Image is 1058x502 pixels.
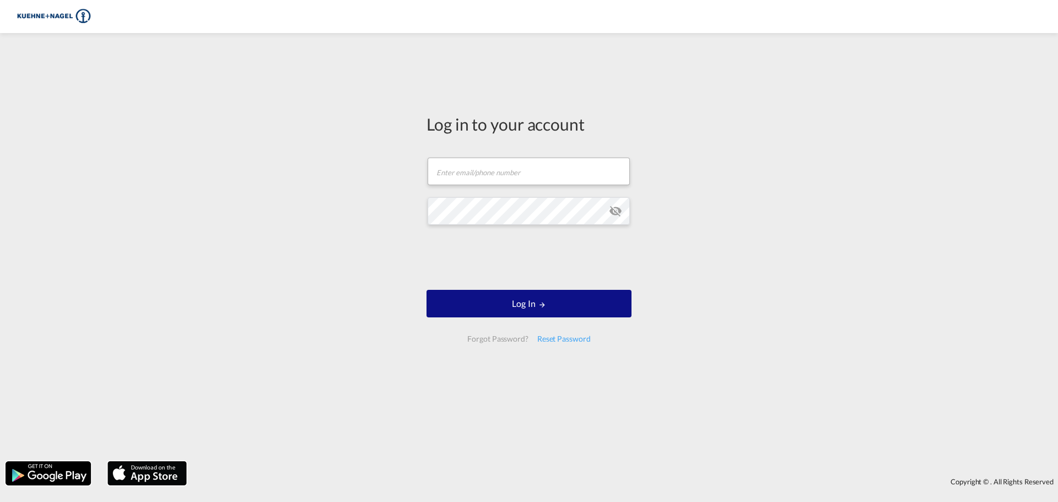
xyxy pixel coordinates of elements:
[4,460,92,487] img: google.png
[609,204,622,218] md-icon: icon-eye-off
[427,112,631,136] div: Log in to your account
[427,290,631,317] button: LOGIN
[445,236,613,279] iframe: reCAPTCHA
[17,4,91,29] img: 36441310f41511efafde313da40ec4a4.png
[192,472,1058,491] div: Copyright © . All Rights Reserved
[463,329,532,349] div: Forgot Password?
[106,460,188,487] img: apple.png
[533,329,595,349] div: Reset Password
[428,158,630,185] input: Enter email/phone number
